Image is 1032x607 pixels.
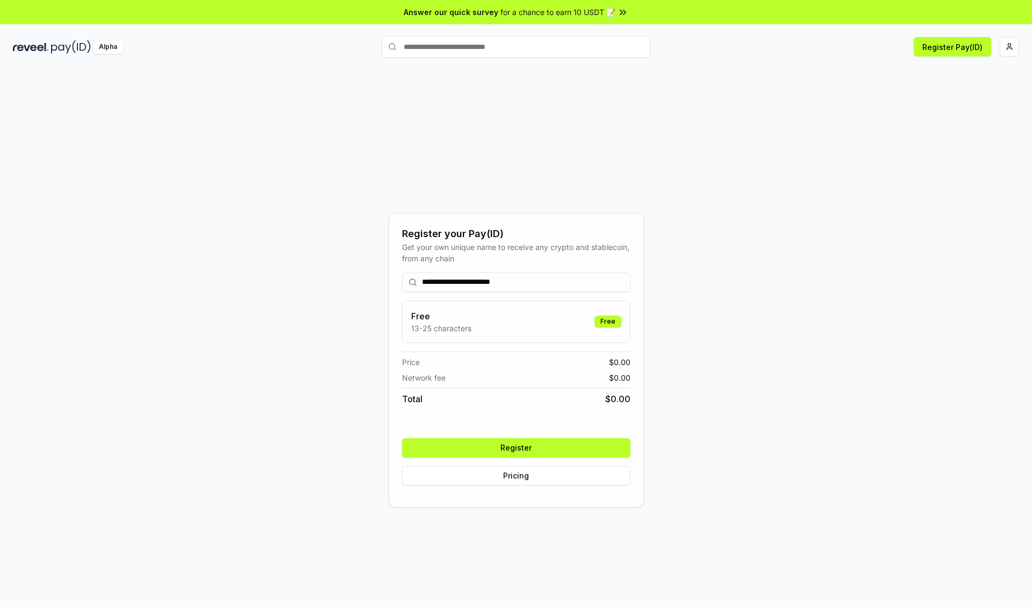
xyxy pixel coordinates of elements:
[914,37,991,56] button: Register Pay(ID)
[594,316,621,327] div: Free
[404,6,498,18] span: Answer our quick survey
[605,392,630,405] span: $ 0.00
[402,356,420,368] span: Price
[402,241,630,264] div: Get your own unique name to receive any crypto and stablecoin, from any chain
[411,323,471,334] p: 13-25 characters
[402,226,630,241] div: Register your Pay(ID)
[93,40,123,54] div: Alpha
[609,372,630,383] span: $ 0.00
[411,310,471,323] h3: Free
[402,392,422,405] span: Total
[402,438,630,458] button: Register
[51,40,91,54] img: pay_id
[500,6,615,18] span: for a chance to earn 10 USDT 📝
[13,40,49,54] img: reveel_dark
[609,356,630,368] span: $ 0.00
[402,466,630,485] button: Pricing
[402,372,446,383] span: Network fee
